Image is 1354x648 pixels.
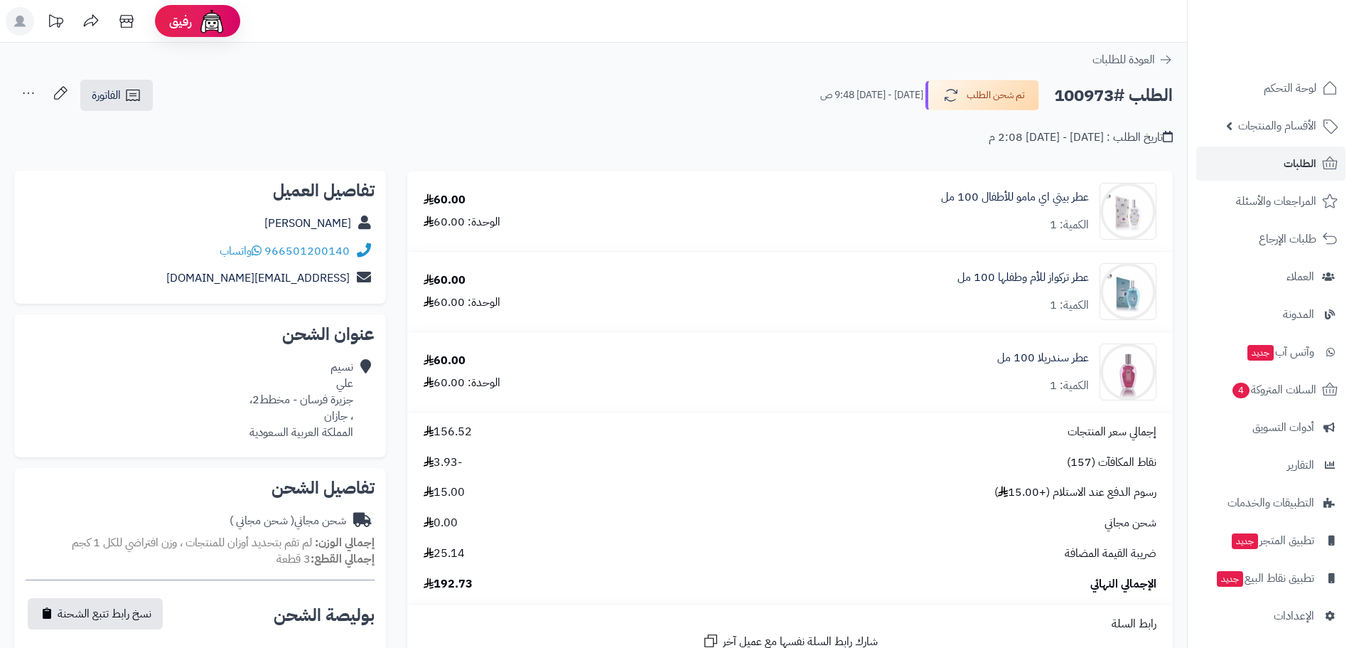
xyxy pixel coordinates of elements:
div: الوحدة: 60.00 [424,214,500,230]
span: المراجعات والأسئلة [1236,191,1316,211]
div: الكمية: 1 [1050,297,1089,314]
span: جديد [1232,533,1258,549]
a: تطبيق نقاط البيعجديد [1196,561,1345,595]
span: الطلبات [1284,154,1316,174]
a: المدونة [1196,297,1345,331]
a: [PERSON_NAME] [264,215,351,232]
span: 25.14 [424,546,465,562]
h2: عنوان الشحن [26,326,375,343]
div: الكمية: 1 [1050,217,1089,233]
img: 1650631713-DSC_0675-10-f-90x90.jpg [1100,183,1156,240]
div: تاريخ الطلب : [DATE] - [DATE] 2:08 م [989,129,1173,146]
span: رسوم الدفع عند الاستلام (+15.00 ) [994,484,1156,501]
span: أدوات التسويق [1252,418,1314,437]
a: تحديثات المنصة [38,7,73,39]
a: العملاء [1196,260,1345,294]
span: التقارير [1287,455,1314,475]
a: الفاتورة [80,80,153,111]
span: تطبيق المتجر [1230,531,1314,551]
img: 1663509402-DSC_0694-6-f-90x90.jpg [1100,263,1156,320]
span: 192.73 [424,576,473,593]
span: المدونة [1283,304,1314,324]
span: العملاء [1286,267,1314,287]
h2: تفاصيل العميل [26,182,375,199]
span: تطبيق نقاط البيع [1215,568,1314,588]
button: تم شحن الطلب [925,80,1039,110]
span: العودة للطلبات [1092,51,1155,68]
span: 0.00 [424,515,458,531]
span: رفيق [169,13,192,30]
span: ( شحن مجاني ) [230,512,294,529]
span: الفاتورة [92,87,121,104]
a: [EMAIL_ADDRESS][DOMAIN_NAME] [166,270,350,287]
a: الإعدادات [1196,599,1345,633]
div: 60.00 [424,272,466,289]
h2: تفاصيل الشحن [26,479,375,496]
small: 3 قطعة [276,551,375,568]
h2: بوليصة الشحن [274,607,375,624]
img: 1744740928-1N%20(19)-90x90.png [1100,344,1156,400]
div: شحن مجاني [230,513,346,529]
a: 966501200140 [264,243,350,260]
a: طلبات الإرجاع [1196,222,1345,256]
div: الوحدة: 60.00 [424,294,500,311]
span: جديد [1217,571,1243,587]
div: الكمية: 1 [1050,378,1089,394]
div: 60.00 [424,192,466,208]
span: وآتس آب [1246,342,1314,362]
span: نقاط المكافآت (157) [1067,455,1156,471]
span: الأقسام والمنتجات [1238,116,1316,136]
span: 4 [1232,383,1250,398]
div: 60.00 [424,353,466,369]
div: الوحدة: 60.00 [424,375,500,391]
span: إجمالي سعر المنتجات [1068,424,1156,440]
span: 156.52 [424,424,472,440]
div: رابط السلة [413,616,1167,632]
img: ai-face.png [198,7,226,36]
a: العودة للطلبات [1092,51,1173,68]
a: عطر تركواز للأم وطفلها 100 مل [957,270,1089,286]
strong: إجمالي الوزن: [315,534,375,551]
span: لوحة التحكم [1264,78,1316,98]
span: -3.93 [424,455,462,471]
span: نسخ رابط تتبع الشحنة [58,605,151,622]
span: التطبيقات والخدمات [1227,493,1314,513]
span: الإعدادات [1274,606,1314,626]
a: التطبيقات والخدمات [1196,486,1345,520]
span: 15.00 [424,484,465,501]
a: أدوات التسويق [1196,410,1345,445]
strong: إجمالي القطع: [311,551,375,568]
span: لم تقم بتحديد أوزان للمنتجات ، وزن افتراضي للكل 1 كجم [72,534,312,551]
a: السلات المتروكة4 [1196,373,1345,407]
a: تطبيق المتجرجديد [1196,524,1345,558]
span: جديد [1247,345,1274,361]
span: السلات المتروكة [1231,380,1316,400]
span: الإجمالي النهائي [1090,576,1156,593]
small: [DATE] - [DATE] 9:48 ص [820,88,923,102]
a: المراجعات والأسئلة [1196,184,1345,218]
a: عطر سندريلا 100 مل [997,350,1089,366]
a: عطر بيتي اي مامو للأطفال 100 مل [941,189,1089,206]
span: شحن مجاني [1105,515,1156,531]
span: طلبات الإرجاع [1259,229,1316,249]
a: التقارير [1196,448,1345,482]
img: logo-2.png [1257,38,1340,68]
a: واتساب [220,243,262,260]
span: ضريبة القيمة المضافة [1065,546,1156,562]
h2: الطلب #100973 [1054,81,1173,110]
a: الطلبات [1196,147,1345,181]
div: نسيم علي جزيرة فرسان - مخطط2، ، جازان المملكة العربية السعودية [249,359,353,440]
a: وآتس آبجديد [1196,335,1345,369]
a: لوحة التحكم [1196,71,1345,105]
button: نسخ رابط تتبع الشحنة [28,598,163,630]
